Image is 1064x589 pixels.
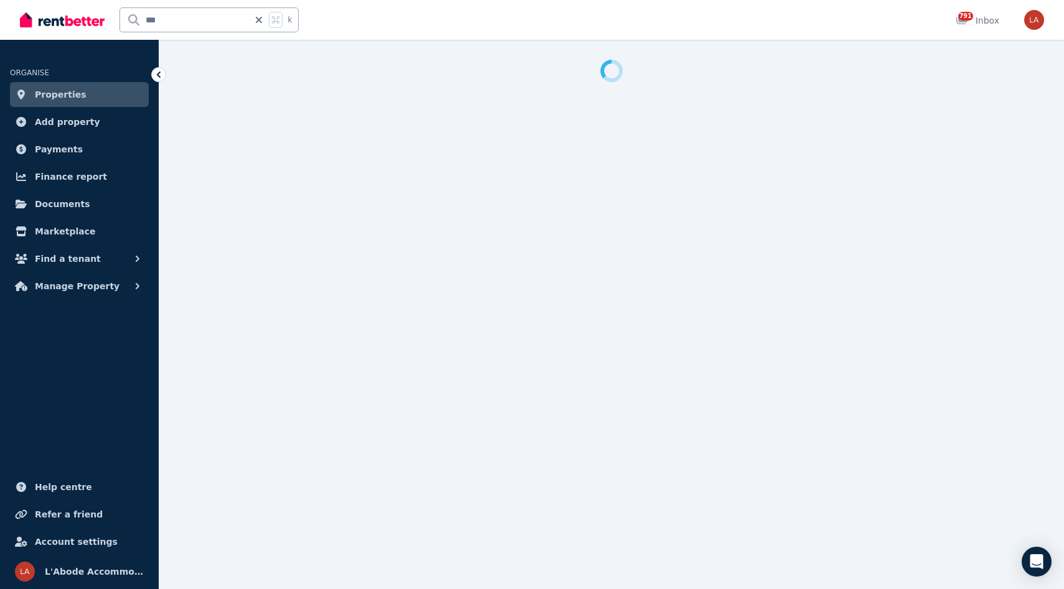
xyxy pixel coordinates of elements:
div: Inbox [956,14,999,27]
a: Properties [10,82,149,107]
a: Marketplace [10,219,149,244]
span: Payments [35,142,83,157]
a: Help centre [10,475,149,499]
button: Find a tenant [10,246,149,271]
span: Refer a friend [35,507,103,522]
a: Refer a friend [10,502,149,527]
span: Properties [35,87,86,102]
span: Manage Property [35,279,119,294]
span: k [287,15,292,25]
a: Finance report [10,164,149,189]
span: Documents [35,197,90,211]
span: Marketplace [35,224,95,239]
img: L'Abode Accommodation Specialist [1024,10,1044,30]
a: Account settings [10,529,149,554]
span: Account settings [35,534,118,549]
span: Find a tenant [35,251,101,266]
button: Manage Property [10,274,149,299]
span: 791 [958,12,973,21]
span: Help centre [35,480,92,494]
img: L'Abode Accommodation Specialist [15,562,35,582]
a: Payments [10,137,149,162]
span: ORGANISE [10,68,49,77]
a: Documents [10,192,149,216]
img: RentBetter [20,11,105,29]
span: L'Abode Accommodation Specialist [45,564,144,579]
div: Open Intercom Messenger [1022,547,1052,577]
span: Finance report [35,169,107,184]
span: Add property [35,114,100,129]
a: Add property [10,109,149,134]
